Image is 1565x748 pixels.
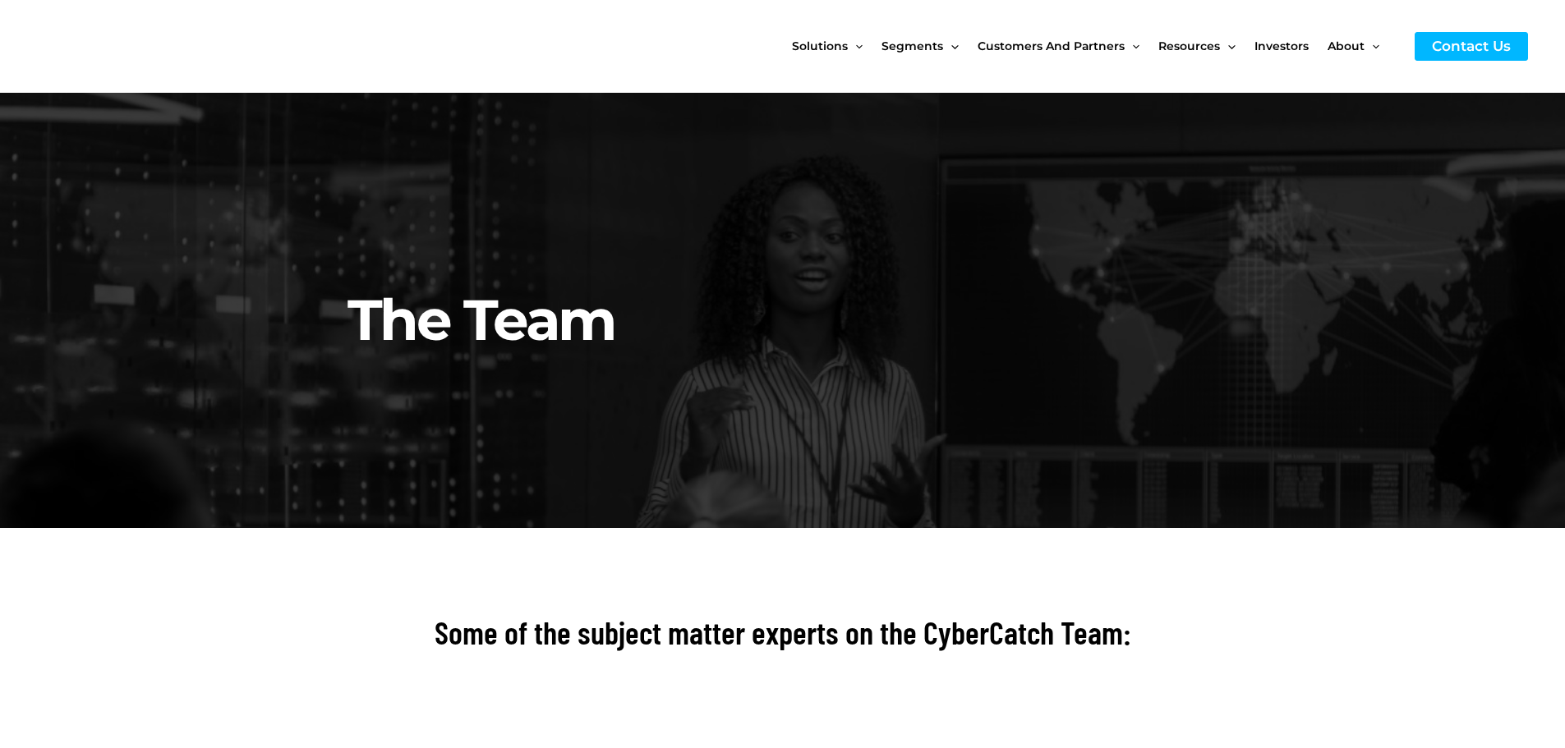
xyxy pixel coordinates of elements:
[1220,11,1235,80] span: Menu Toggle
[1365,11,1379,80] span: Menu Toggle
[1415,32,1528,61] a: Contact Us
[1254,11,1309,80] span: Investors
[1125,11,1139,80] span: Menu Toggle
[29,12,226,80] img: CyberCatch
[848,11,863,80] span: Menu Toggle
[792,11,848,80] span: Solutions
[348,136,1231,357] h2: The Team
[1254,11,1328,80] a: Investors
[792,11,1398,80] nav: Site Navigation: New Main Menu
[943,11,958,80] span: Menu Toggle
[881,11,943,80] span: Segments
[1328,11,1365,80] span: About
[1158,11,1220,80] span: Resources
[978,11,1125,80] span: Customers and Partners
[323,612,1243,654] h2: Some of the subject matter experts on the CyberCatch Team:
